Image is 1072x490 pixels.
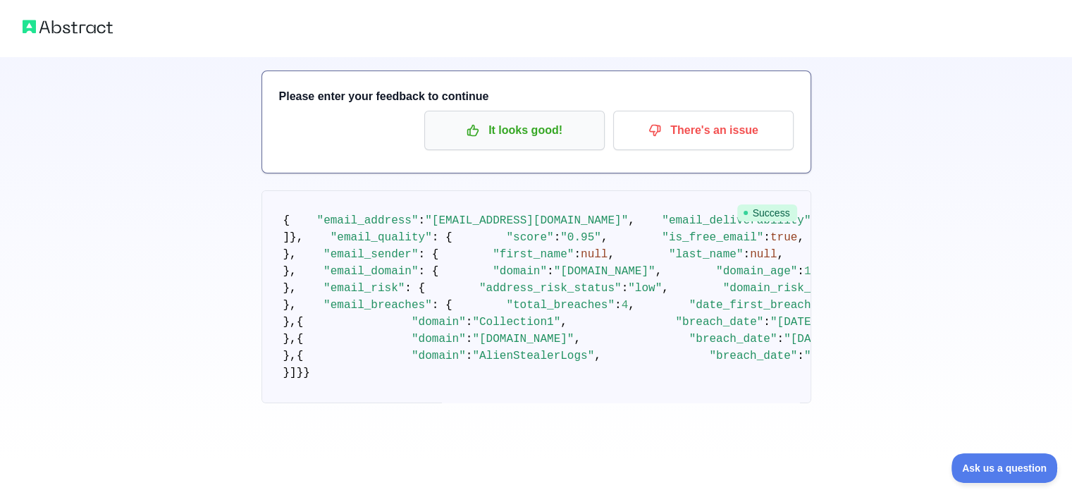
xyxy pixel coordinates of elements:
span: "Collection1" [472,316,560,329]
span: , [628,299,635,312]
span: "0.95" [560,231,601,244]
span: : { [419,248,439,261]
span: null [581,248,608,261]
span: "email_breaches" [324,299,432,312]
span: : [466,350,473,362]
span: "domain_risk_status" [723,282,858,295]
p: It looks good! [435,118,594,142]
span: "address_risk_status" [479,282,622,295]
span: , [594,350,601,362]
span: "domain" [493,265,547,278]
span: : { [419,265,439,278]
span: "last_name" [669,248,744,261]
span: "domain" [412,350,466,362]
span: : { [405,282,425,295]
span: : [622,282,629,295]
span: : [466,316,473,329]
span: : [763,231,770,244]
img: Abstract logo [23,17,113,37]
span: "low" [628,282,662,295]
p: There's an issue [624,118,783,142]
span: "[DOMAIN_NAME]" [472,333,574,345]
span: { [283,214,290,227]
span: "[EMAIL_ADDRESS][DOMAIN_NAME]" [425,214,628,227]
span: "email_risk" [324,282,405,295]
span: : [797,265,804,278]
span: , [608,248,615,261]
span: "domain_age" [716,265,797,278]
span: : { [432,299,452,312]
span: , [628,214,635,227]
span: null [750,248,777,261]
span: : [466,333,473,345]
span: "domain" [412,316,466,329]
span: "breach_date" [689,333,777,345]
span: , [777,248,784,261]
button: It looks good! [424,111,605,150]
span: true [770,231,797,244]
span: , [560,316,567,329]
span: : { [432,231,452,244]
span: "email_quality" [331,231,432,244]
span: "[DATE]" [770,316,825,329]
span: : [419,214,426,227]
span: "[DATE]" [784,333,838,345]
span: : [574,248,581,261]
span: : [615,299,622,312]
span: "first_name" [493,248,574,261]
span: , [797,231,804,244]
span: "score" [506,231,553,244]
span: "AlienStealerLogs" [472,350,594,362]
span: "total_breaches" [506,299,615,312]
span: "email_address" [317,214,419,227]
iframe: Toggle Customer Support [951,453,1058,483]
button: There's an issue [613,111,794,150]
span: "email_deliverability" [662,214,811,227]
span: Success [737,204,797,221]
span: , [601,231,608,244]
span: , [662,282,669,295]
span: "breach_date" [675,316,763,329]
span: "is_free_email" [662,231,763,244]
span: : [777,333,784,345]
h3: Please enter your feedback to continue [279,88,794,105]
span: "email_domain" [324,265,418,278]
span: : [743,248,750,261]
span: 10977 [804,265,838,278]
span: , [655,265,663,278]
span: : [763,316,770,329]
span: "[DOMAIN_NAME]" [554,265,655,278]
span: "[DATE]" [804,350,858,362]
span: "domain" [412,333,466,345]
span: : [554,231,561,244]
span: 4 [622,299,629,312]
span: "breach_date" [709,350,797,362]
span: : [797,350,804,362]
span: , [574,333,581,345]
span: : [547,265,554,278]
span: "date_first_breached" [689,299,832,312]
span: "email_sender" [324,248,418,261]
